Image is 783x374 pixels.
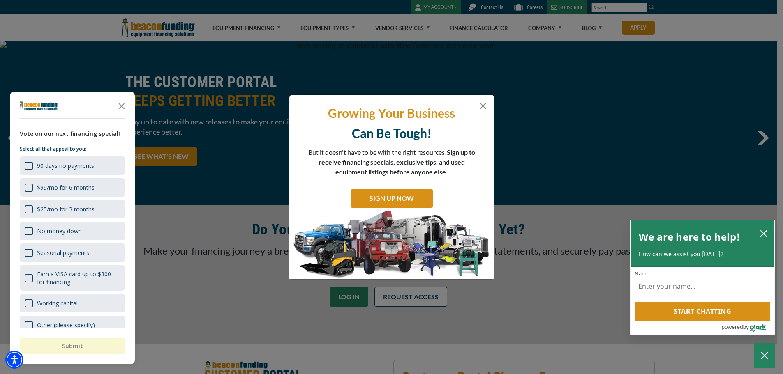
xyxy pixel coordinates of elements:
[113,97,130,114] button: Close the survey
[721,322,743,332] span: powered
[351,189,433,208] a: SIGN UP NOW
[5,351,23,369] div: Accessibility Menu
[20,316,125,334] div: Other (please specify)
[639,229,740,245] h2: We are here to help!
[635,278,770,294] input: Name
[37,270,120,286] div: Earn a VISA card up to $300 for financing
[20,101,58,110] img: Company logo
[37,184,95,191] div: $99/mo for 6 months
[721,321,774,335] a: Powered by Olark - open in a new tab
[296,125,488,141] p: Can Be Tough!
[37,299,78,307] div: Working capital
[20,178,125,197] div: $99/mo for 6 months
[757,227,770,239] button: close chatbox
[37,205,95,213] div: $25/mo for 3 months
[37,321,95,329] div: Other (please specify)
[20,129,125,138] div: Vote on our next financing special!
[296,105,488,121] p: Growing Your Business
[289,210,494,280] img: subscribe-modal.jpg
[20,145,125,153] p: Select all that appeal to you:
[754,343,775,368] button: Close Chatbox
[635,271,770,276] label: Name
[743,322,749,332] span: by
[20,338,125,354] button: Submit
[630,220,775,336] div: olark chatbox
[20,200,125,218] div: $25/mo for 3 months
[20,265,125,291] div: Earn a VISA card up to $300 for financing
[20,156,125,175] div: 90 days no payments
[37,162,94,170] div: 90 days no payments
[478,101,488,111] button: Close
[20,222,125,240] div: No money down
[20,294,125,312] div: Working capital
[639,250,766,258] p: How can we assist you [DATE]?
[10,92,135,364] div: Survey
[635,302,770,321] button: Start chatting
[37,249,89,257] div: Seasonal payments
[319,148,475,176] span: Sign up to receive financing specials, exclusive tips, and used equipment listings before anyone ...
[308,147,476,177] p: But it doesn't have to be with the right resources!
[20,243,125,262] div: Seasonal payments
[37,227,82,235] div: No money down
